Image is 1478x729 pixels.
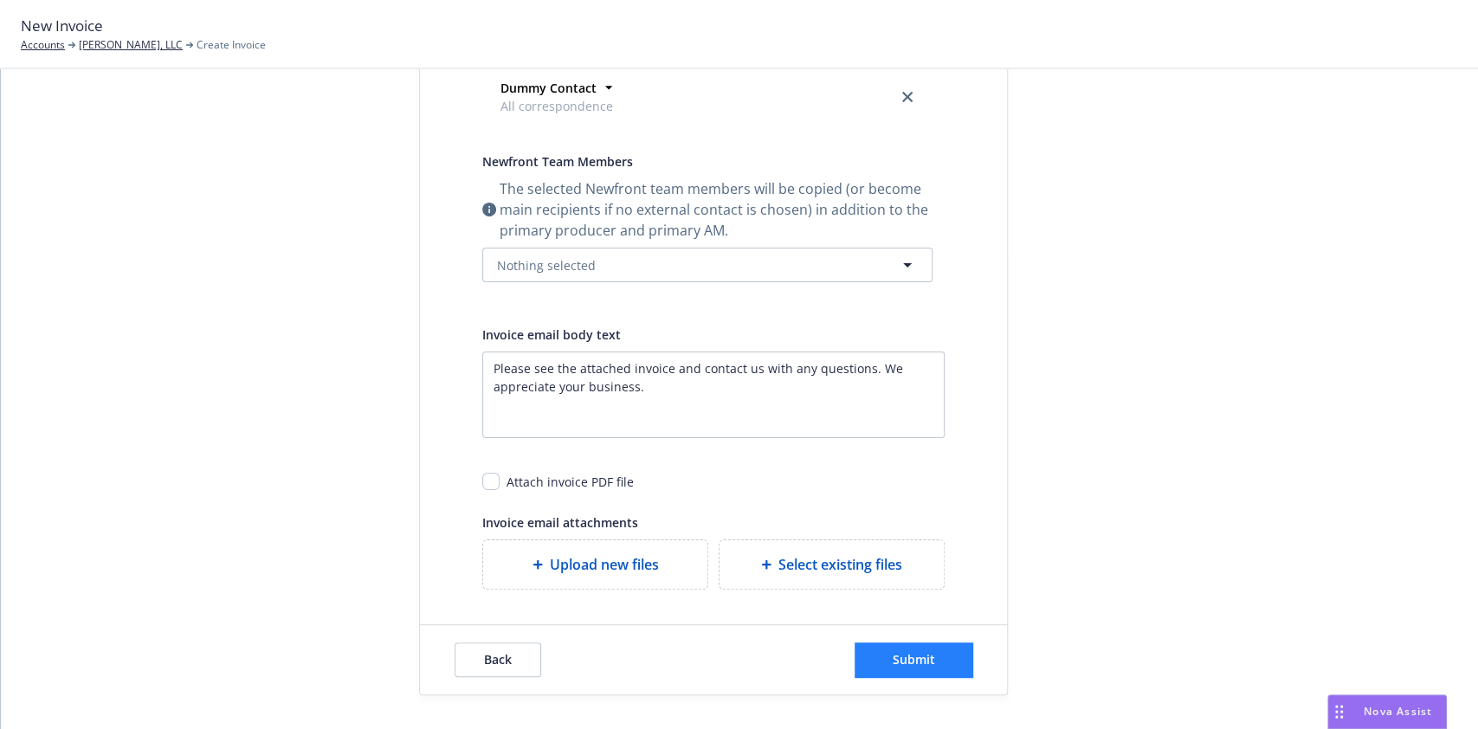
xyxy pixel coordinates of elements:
[778,554,902,575] span: Select existing files
[482,539,708,590] div: Upload new files
[197,37,266,53] span: Create Invoice
[500,178,933,241] span: The selected Newfront team members will be copied (or become main recipients if no external conta...
[482,248,933,282] button: Nothing selected
[21,15,103,37] span: New Invoice
[497,256,596,274] span: Nothing selected
[484,651,512,668] span: Back
[855,642,972,677] button: Submit
[507,473,634,491] div: Attach invoice PDF file
[482,326,621,343] span: Invoice email body text
[500,97,613,115] span: All correspondence
[79,37,183,53] a: [PERSON_NAME], LLC
[550,554,659,575] span: Upload new files
[482,514,638,531] span: Invoice email attachments
[1364,704,1432,719] span: Nova Assist
[897,87,918,107] a: close
[893,651,935,668] span: Submit
[482,352,945,438] textarea: Enter a description...
[21,37,65,53] a: Accounts
[482,153,633,170] span: Newfront Team Members
[719,539,945,590] div: Select existing files
[1327,694,1447,729] button: Nova Assist
[500,80,597,96] strong: Dummy Contact
[1328,695,1350,728] div: Drag to move
[455,642,541,677] button: Back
